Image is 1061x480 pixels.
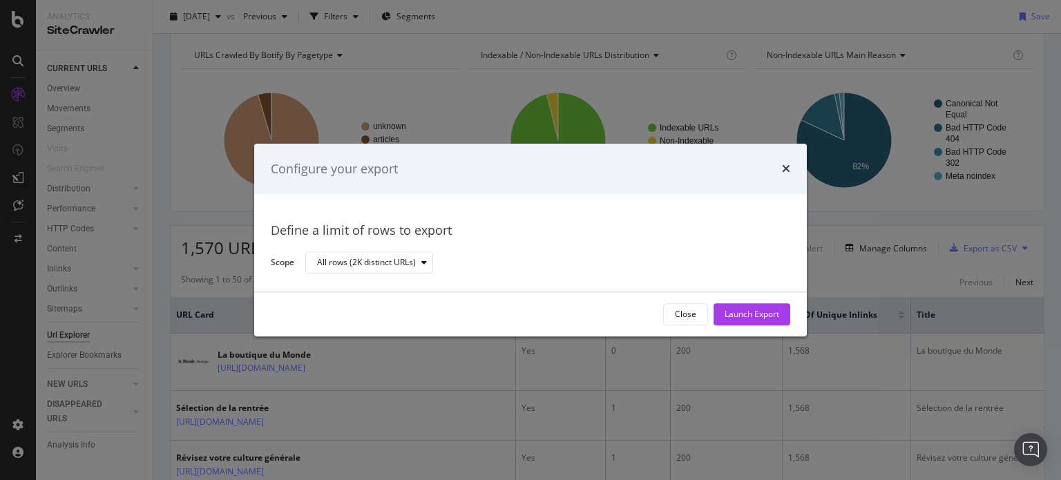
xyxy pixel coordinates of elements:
[271,160,398,178] div: Configure your export
[782,160,790,178] div: times
[663,303,708,325] button: Close
[305,252,433,274] button: All rows (2K distinct URLs)
[725,309,779,320] div: Launch Export
[1014,433,1047,466] div: Open Intercom Messenger
[317,259,416,267] div: All rows (2K distinct URLs)
[675,309,696,320] div: Close
[714,303,790,325] button: Launch Export
[271,256,294,271] label: Scope
[271,222,790,240] div: Define a limit of rows to export
[254,144,807,336] div: modal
